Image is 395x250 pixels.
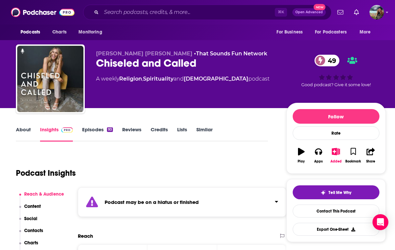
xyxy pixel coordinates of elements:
span: Podcasts [21,28,40,37]
button: open menu [311,26,356,38]
a: Credits [151,126,168,142]
p: Content [24,204,41,209]
button: Added [327,144,344,167]
div: A weekly podcast [96,75,270,83]
a: Religion [119,76,142,82]
span: Tell Me Why [328,190,351,195]
span: 49 [321,55,339,66]
a: Lists [177,126,187,142]
a: Reviews [122,126,141,142]
p: Charts [24,240,38,246]
a: [DEMOGRAPHIC_DATA] [184,76,248,82]
div: Rate [293,126,379,140]
input: Search podcasts, credits, & more... [101,7,275,18]
img: User Profile [370,5,384,20]
a: Similar [196,126,213,142]
div: Share [366,159,375,163]
strong: Podcast may be on a hiatus or finished [105,199,199,205]
p: Reach & Audience [24,191,64,197]
a: That Sounds Fun Network [196,50,267,57]
button: tell me why sparkleTell Me Why [293,185,379,199]
div: Added [330,159,342,163]
button: Export One-Sheet [293,223,379,236]
section: Click to expand status details [78,187,286,217]
h1: Podcast Insights [16,168,76,178]
button: open menu [16,26,49,38]
span: Good podcast? Give it some love! [301,82,371,87]
div: Play [298,159,305,163]
img: Podchaser Pro [61,127,73,133]
a: Show notifications dropdown [335,7,346,18]
button: Apps [310,144,327,167]
p: Social [24,216,37,221]
span: ⌘ K [275,8,287,17]
button: Bookmark [345,144,362,167]
div: Bookmark [345,159,361,163]
span: For Podcasters [315,28,347,37]
button: Open AdvancedNew [292,8,326,16]
a: Show notifications dropdown [351,7,362,18]
img: Chiseled and Called [17,46,83,112]
span: [PERSON_NAME] [PERSON_NAME] [96,50,192,57]
div: Open Intercom Messenger [372,214,388,230]
span: More [360,28,371,37]
button: open menu [74,26,111,38]
span: and [173,76,184,82]
a: Charts [48,26,71,38]
span: Open Advanced [295,11,323,14]
button: open menu [355,26,379,38]
span: Monitoring [78,28,102,37]
span: , [142,76,143,82]
button: Show profile menu [370,5,384,20]
button: Contacts [19,228,43,240]
img: Podchaser - Follow, Share and Rate Podcasts [11,6,74,19]
button: Play [293,144,310,167]
button: open menu [272,26,311,38]
div: 49Good podcast? Give it some love! [286,50,386,92]
span: • [194,50,267,57]
a: 49 [315,55,339,66]
button: Reach & Audience [19,191,64,204]
a: Episodes93 [82,126,113,142]
div: Apps [314,159,323,163]
button: Share [362,144,379,167]
button: Follow [293,109,379,124]
p: Contacts [24,228,43,233]
button: Content [19,204,41,216]
span: For Business [276,28,303,37]
div: 93 [107,127,113,132]
h2: Reach [78,233,93,239]
img: tell me why sparkle [321,190,326,195]
a: Contact This Podcast [293,205,379,218]
div: Search podcasts, credits, & more... [83,5,331,20]
a: Spirituality [143,76,173,82]
a: InsightsPodchaser Pro [40,126,73,142]
button: Social [19,216,38,228]
span: Logged in as lorimahon [370,5,384,20]
a: About [16,126,31,142]
span: Charts [52,28,67,37]
span: New [314,4,325,10]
